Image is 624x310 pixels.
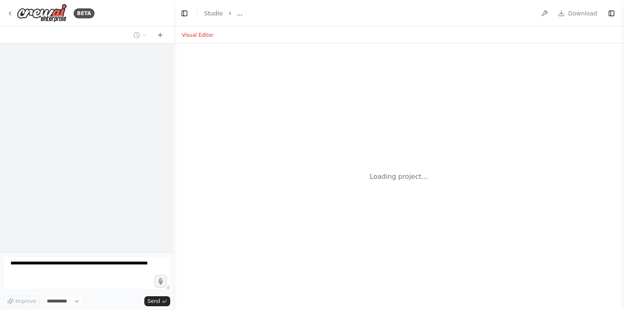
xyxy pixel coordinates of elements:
[177,30,218,40] button: Visual Editor
[144,296,170,306] button: Send
[179,8,190,19] button: Hide left sidebar
[3,296,40,307] button: Improve
[370,172,428,182] div: Loading project...
[154,275,167,287] button: Click to speak your automation idea
[204,9,243,18] nav: breadcrumb
[204,10,223,17] a: Studio
[74,8,95,18] div: BETA
[15,298,36,305] span: Improve
[148,298,160,305] span: Send
[17,4,67,23] img: Logo
[237,9,243,18] span: ...
[130,30,150,40] button: Switch to previous chat
[606,8,617,19] button: Show right sidebar
[153,30,167,40] button: Start a new chat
